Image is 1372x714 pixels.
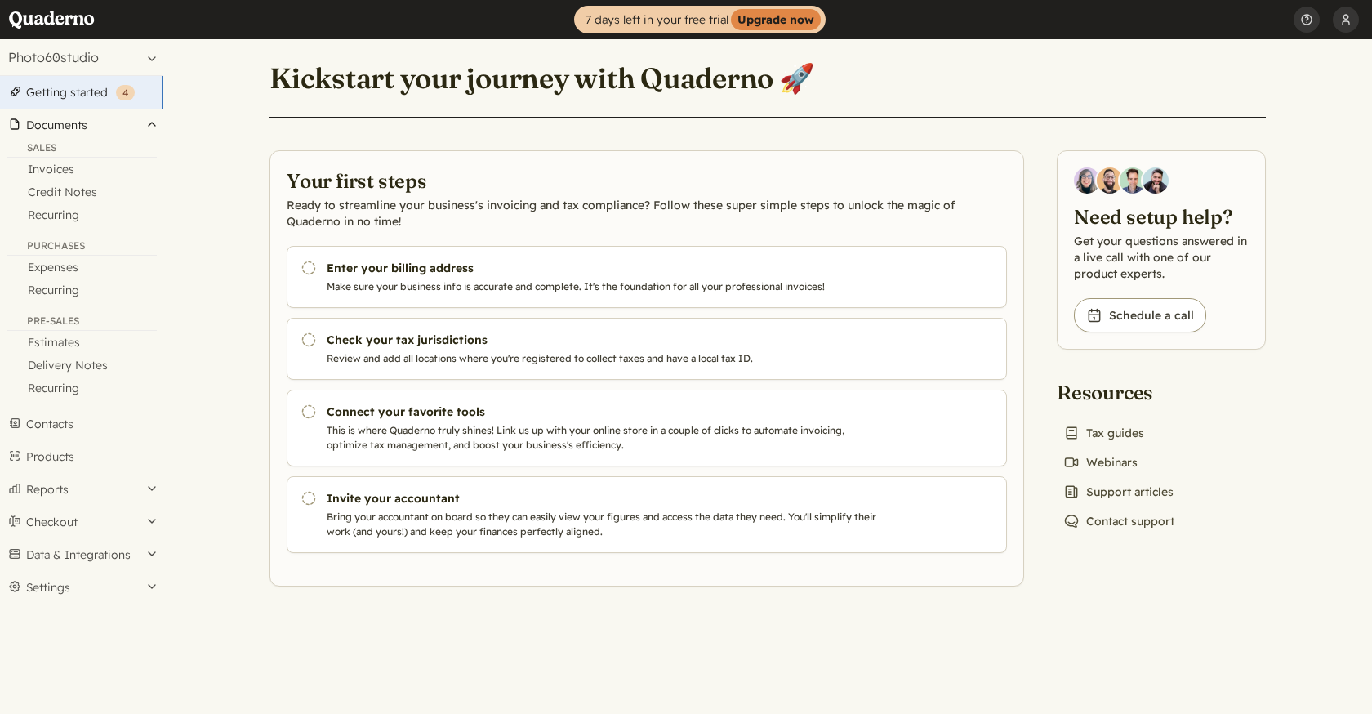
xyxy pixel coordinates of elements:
h2: Your first steps [287,167,1007,194]
img: Ivo Oltmans, Business Developer at Quaderno [1120,167,1146,194]
div: Sales [7,141,157,158]
div: Purchases [7,239,157,256]
p: This is where Quaderno truly shines! Link us up with your online store in a couple of clicks to a... [327,423,884,453]
div: Pre-Sales [7,315,157,331]
h1: Kickstart your journey with Quaderno 🚀 [269,60,814,96]
img: Jairo Fumero, Account Executive at Quaderno [1097,167,1123,194]
span: 4 [122,87,128,99]
a: Connect your favorite tools This is where Quaderno truly shines! Link us up with your online stor... [287,390,1007,466]
a: Webinars [1057,451,1144,474]
h3: Connect your favorite tools [327,404,884,420]
a: Invite your accountant Bring your accountant on board so they can easily view your figures and ac... [287,476,1007,553]
p: Make sure your business info is accurate and complete. It's the foundation for all your professio... [327,279,884,294]
p: Get your questions answered in a live call with one of our product experts. [1074,233,1249,282]
h3: Invite your accountant [327,490,884,506]
p: Ready to streamline your business's invoicing and tax compliance? Follow these super simple steps... [287,197,1007,230]
h2: Need setup help? [1074,203,1249,230]
a: 7 days left in your free trialUpgrade now [574,6,826,33]
h2: Resources [1057,379,1181,405]
a: Tax guides [1057,422,1151,444]
a: Check your tax jurisdictions Review and add all locations where you're registered to collect taxe... [287,318,1007,380]
a: Enter your billing address Make sure your business info is accurate and complete. It's the founda... [287,246,1007,308]
h3: Enter your billing address [327,260,884,276]
a: Support articles [1057,480,1180,503]
h3: Check your tax jurisdictions [327,332,884,348]
p: Bring your accountant on board so they can easily view your figures and access the data they need... [327,510,884,539]
strong: Upgrade now [731,9,821,30]
a: Schedule a call [1074,298,1206,332]
p: Review and add all locations where you're registered to collect taxes and have a local tax ID. [327,351,884,366]
a: Contact support [1057,510,1181,533]
img: Javier Rubio, DevRel at Quaderno [1143,167,1169,194]
img: Diana Carrasco, Account Executive at Quaderno [1074,167,1100,194]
